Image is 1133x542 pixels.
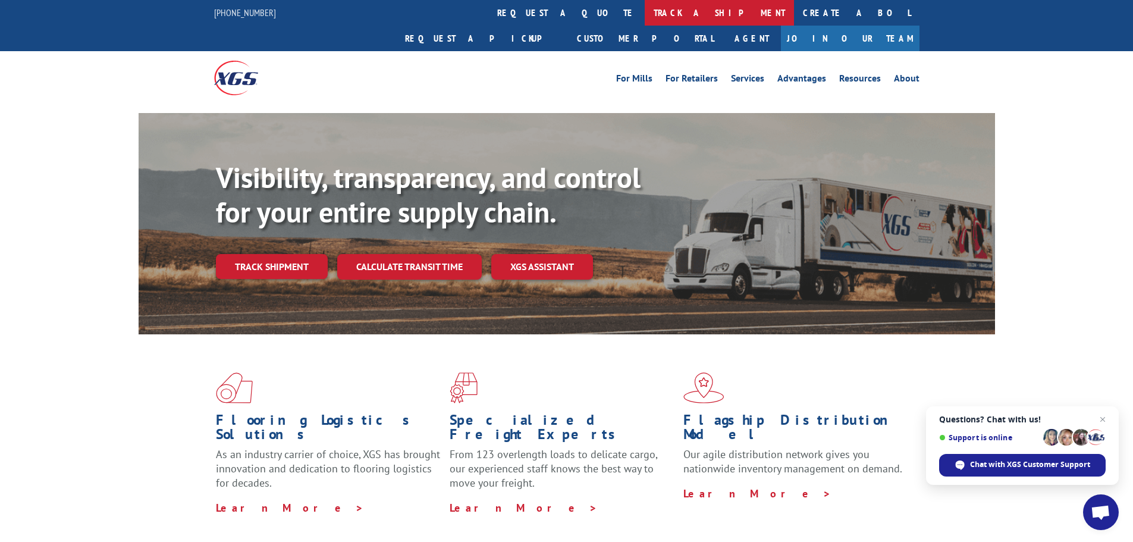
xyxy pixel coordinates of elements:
[616,74,652,87] a: For Mills
[491,254,593,280] a: XGS ASSISTANT
[894,74,919,87] a: About
[683,413,908,447] h1: Flagship Distribution Model
[1096,412,1110,427] span: Close chat
[450,372,478,403] img: xgs-icon-focused-on-flooring-red
[666,74,718,87] a: For Retailers
[216,413,441,447] h1: Flooring Logistics Solutions
[683,447,902,475] span: Our agile distribution network gives you nationwide inventory management on demand.
[1083,494,1119,530] div: Open chat
[216,159,641,230] b: Visibility, transparency, and control for your entire supply chain.
[939,415,1106,424] span: Questions? Chat with us!
[216,254,328,279] a: Track shipment
[939,433,1039,442] span: Support is online
[337,254,482,280] a: Calculate transit time
[568,26,723,51] a: Customer Portal
[216,501,364,515] a: Learn More >
[839,74,881,87] a: Resources
[450,413,674,447] h1: Specialized Freight Experts
[216,447,440,490] span: As an industry carrier of choice, XGS has brought innovation and dedication to flooring logistics...
[450,501,598,515] a: Learn More >
[970,459,1090,470] span: Chat with XGS Customer Support
[731,74,764,87] a: Services
[939,454,1106,477] div: Chat with XGS Customer Support
[683,372,724,403] img: xgs-icon-flagship-distribution-model-red
[781,26,919,51] a: Join Our Team
[450,447,674,500] p: From 123 overlength loads to delicate cargo, our experienced staff knows the best way to move you...
[216,372,253,403] img: xgs-icon-total-supply-chain-intelligence-red
[214,7,276,18] a: [PHONE_NUMBER]
[396,26,568,51] a: Request a pickup
[777,74,826,87] a: Advantages
[683,487,831,500] a: Learn More >
[723,26,781,51] a: Agent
